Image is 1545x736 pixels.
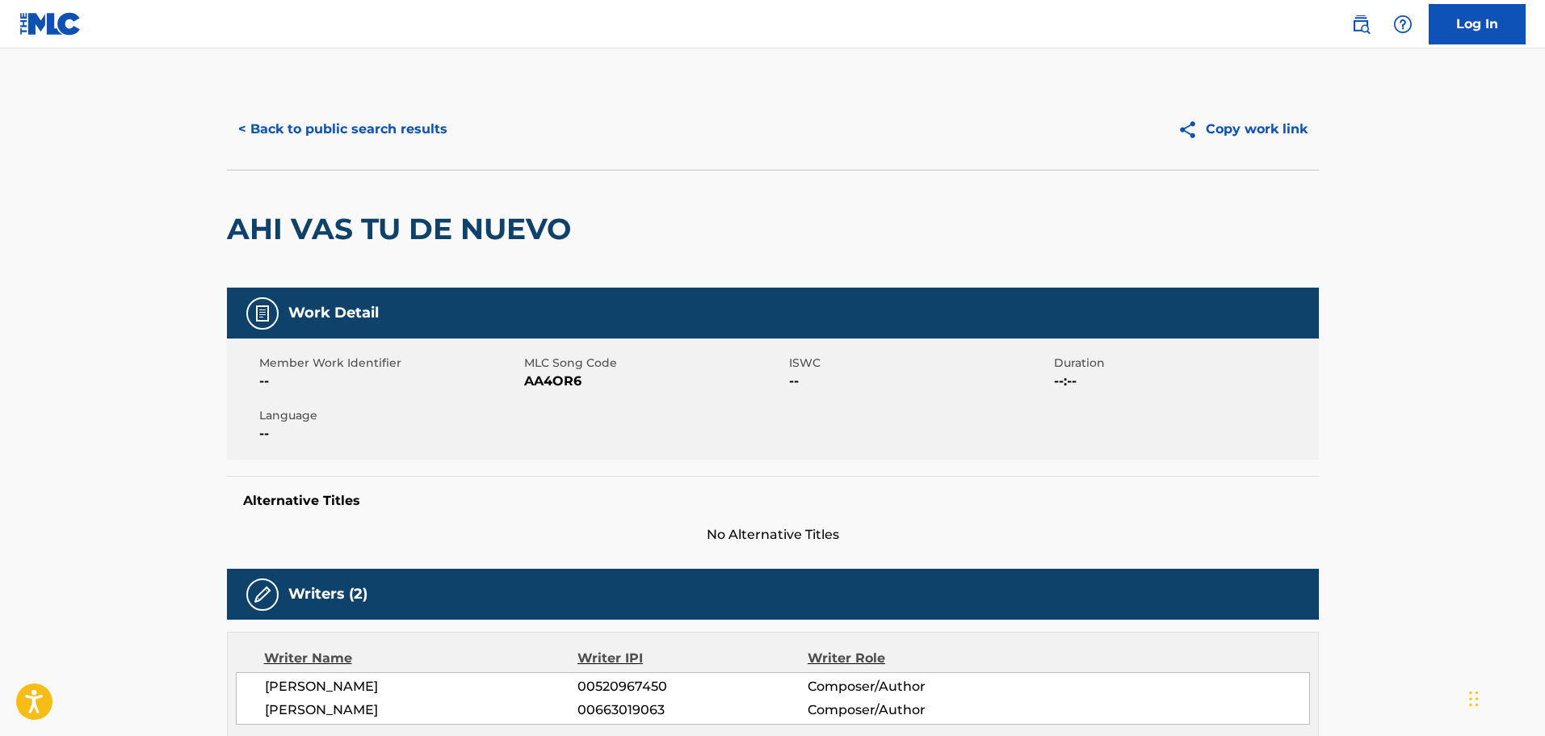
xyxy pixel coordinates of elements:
[288,585,367,604] h5: Writers (2)
[253,585,272,604] img: Writers
[227,211,579,247] h2: AHI VAS TU DE NUEVO
[808,677,1017,696] span: Composer/Author
[577,700,807,720] span: 00663019063
[243,493,1303,509] h5: Alternative Titles
[789,372,1050,391] span: --
[1429,4,1526,44] a: Log In
[265,677,578,696] span: [PERSON_NAME]
[789,355,1050,372] span: ISWC
[227,109,459,149] button: < Back to public search results
[1469,675,1479,723] div: Drag
[1054,355,1315,372] span: Duration
[1345,8,1377,40] a: Public Search
[259,372,520,391] span: --
[1166,109,1319,149] button: Copy work link
[1178,120,1206,140] img: Copy work link
[259,355,520,372] span: Member Work Identifier
[524,355,785,372] span: MLC Song Code
[288,304,379,322] h5: Work Detail
[524,372,785,391] span: AA4OR6
[227,525,1319,545] span: No Alternative Titles
[259,424,520,444] span: --
[1387,8,1419,40] div: Help
[808,649,1017,668] div: Writer Role
[808,700,1017,720] span: Composer/Author
[1054,372,1315,391] span: --:--
[265,700,578,720] span: [PERSON_NAME]
[259,407,520,424] span: Language
[1393,15,1413,34] img: help
[1464,658,1545,736] iframe: Chat Widget
[1351,15,1371,34] img: search
[577,649,808,668] div: Writer IPI
[253,304,272,323] img: Work Detail
[264,649,578,668] div: Writer Name
[19,12,82,36] img: MLC Logo
[577,677,807,696] span: 00520967450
